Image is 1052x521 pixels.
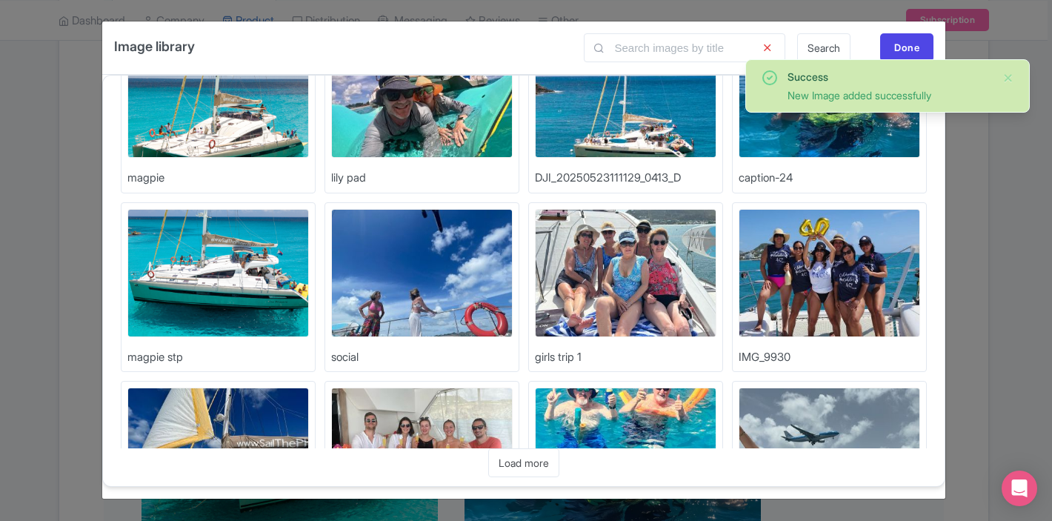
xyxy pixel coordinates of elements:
[1002,471,1037,506] div: Open Intercom Messenger
[535,388,716,516] img: caption-15_uochum.jpg
[331,209,513,337] img: social_ooghxa.jpg
[127,388,309,516] img: caption-10_cym75w.jpg
[331,170,366,187] div: lily pad
[535,209,716,337] img: girls_trip_1_ne26ql.jpg
[127,349,183,366] div: magpie stp
[127,30,309,158] img: magpie_pk22tl.png
[127,170,164,187] div: magpie
[488,448,559,477] a: Load more
[584,33,785,62] input: Search images by title
[739,349,790,366] div: IMG_9930
[331,388,513,516] img: 461192226_10231017484753350_268422885410535027_n_gsckk2.jpg
[1002,69,1014,87] button: Close
[535,30,716,158] img: DJI_20250523111129_0413_D_ttm8lw.jpg
[535,349,582,366] div: girls trip 1
[739,209,920,337] img: IMG_9930_xys7up.jpg
[739,388,920,516] img: caption-11_ijpz1o.jpg
[127,209,309,337] img: magpie_stp_ux4zyy.png
[331,349,359,366] div: social
[880,33,933,62] div: Done
[739,30,920,158] img: caption-24_smbbeg.jpg
[114,33,195,59] h4: Image library
[788,69,991,84] div: Success
[739,170,793,187] div: caption-24
[535,170,681,187] div: DJI_20250523111129_0413_D
[797,33,850,62] a: Search
[331,30,513,158] img: lily_pad_bhzzv6.jpg
[788,87,991,103] div: New Image added successfully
